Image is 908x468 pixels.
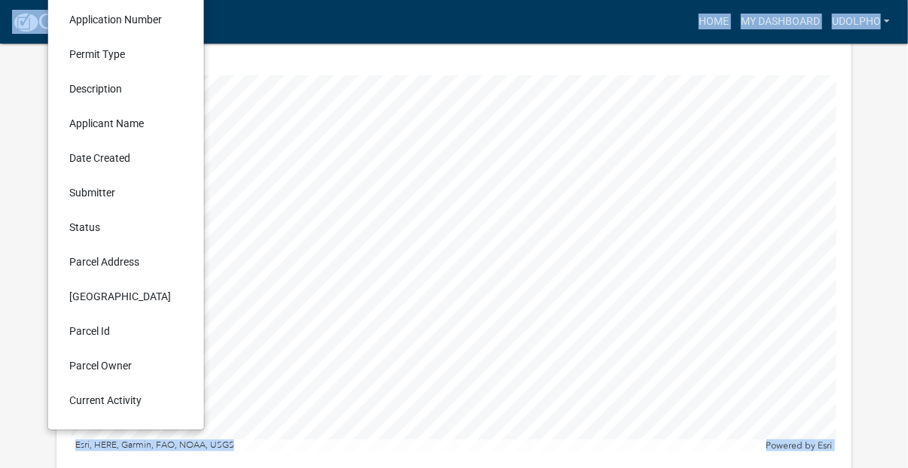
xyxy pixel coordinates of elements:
li: Application Number [57,2,195,37]
a: Home [693,8,735,36]
li: Description [57,71,195,106]
li: Parcel Id [57,314,195,348]
a: Udolpho [826,8,896,36]
li: Parcel Address [57,245,195,279]
li: Parcel Owner [57,348,195,383]
li: Date Created [57,141,195,175]
li: Permit Type [57,37,195,71]
a: Esri [818,440,833,451]
div: Esri, HERE, Garmin, FAO, NOAA, USGS [72,439,762,451]
li: Status [57,210,195,245]
div: Powered by [763,439,836,451]
a: My Dashboard [735,8,826,36]
li: Submitter [57,175,195,210]
li: Applicant Name [57,106,195,141]
li: [GEOGRAPHIC_DATA] [57,279,195,314]
li: Current Activity [57,383,195,418]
